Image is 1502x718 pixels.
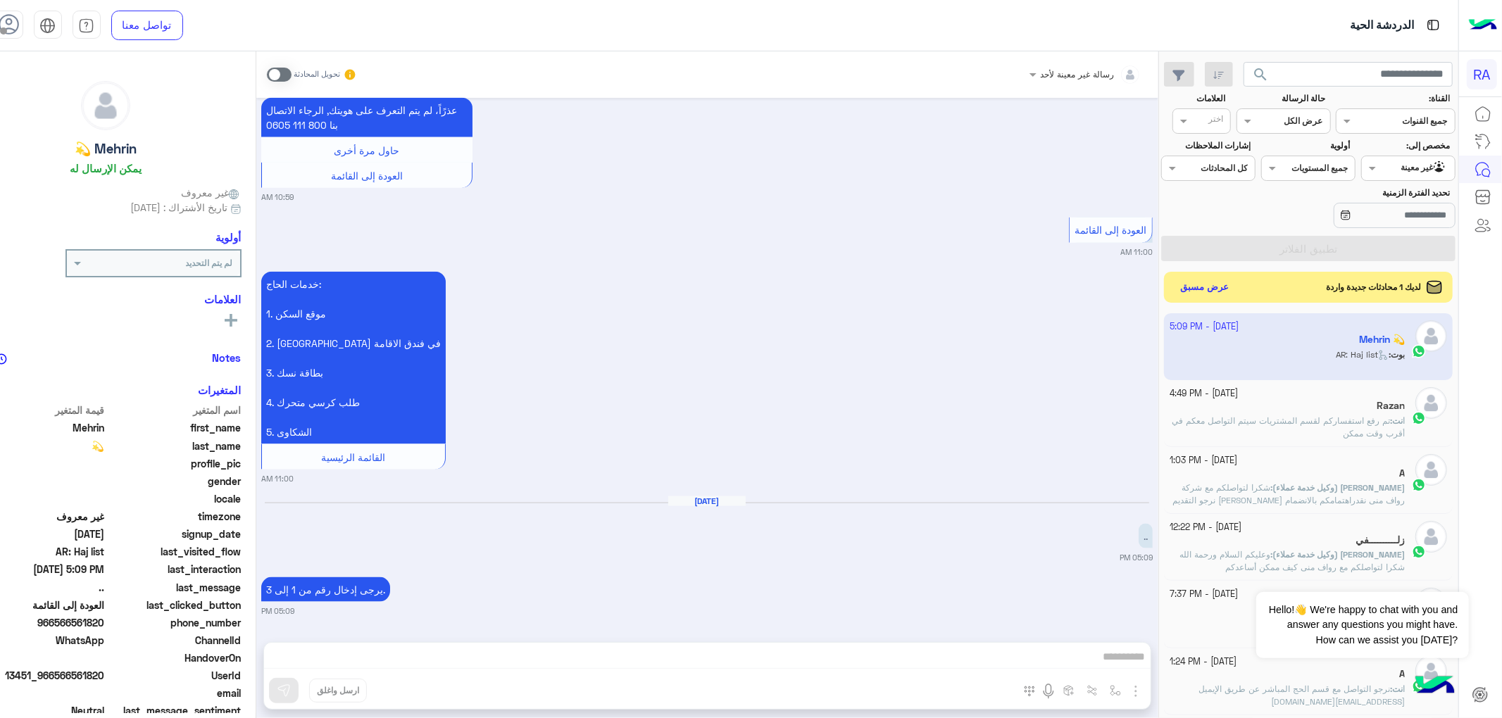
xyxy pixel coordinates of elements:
[107,580,242,595] span: last_message
[1338,92,1451,105] label: القناة:
[1469,11,1497,40] img: Logo
[1175,277,1235,298] button: عرض مسبق
[1244,62,1278,92] button: search
[1425,16,1442,34] img: tab
[1415,454,1447,486] img: defaultAdmin.png
[107,403,242,417] span: اسم المتغير
[75,141,137,157] h5: Mehrin 💫
[1170,387,1238,401] small: [DATE] - 4:49 PM
[1170,454,1237,467] small: [DATE] - 1:03 PM
[107,598,242,612] span: last_clicked_button
[107,562,242,577] span: last_interaction
[107,420,242,435] span: first_name
[261,272,446,444] p: 11/8/2025, 11:00 AM
[1415,387,1447,419] img: defaultAdmin.png
[70,162,142,175] h6: يمكن الإرسال له
[1270,549,1405,560] b: :
[668,496,746,506] h6: [DATE]
[1163,92,1226,105] label: العلامات
[1327,281,1422,294] span: لديك 1 محادثات جديدة واردة
[107,650,242,665] span: HandoverOn
[107,509,242,524] span: timezone
[1392,415,1405,426] span: انت
[1040,69,1114,80] span: رسالة غير معينة لأحد
[1410,662,1460,711] img: hulul-logo.png
[73,11,101,40] a: tab
[82,82,130,130] img: defaultAdmin.png
[1139,524,1153,548] p: 22/9/2025, 5:09 PM
[1199,684,1405,707] span: نرجو التواصل مع قسم الحج المباشر عن طريق الإيميل care@rawafglobal.com
[1412,545,1426,559] img: WhatsApp
[261,605,294,617] small: 05:09 PM
[1390,415,1405,426] b: :
[1256,592,1468,658] span: Hello!👋 We're happy to chat with you and answer any questions you might have. How can we assist y...
[130,200,227,215] span: تاريخ الأشتراك : [DATE]
[261,191,294,203] small: 10:59 AM
[1238,92,1325,105] label: حالة الرسالة
[1412,411,1426,425] img: WhatsApp
[107,491,242,506] span: locale
[107,703,242,718] span: last_message_sentiment
[1208,113,1225,129] div: اختر
[1252,66,1269,83] span: search
[1272,482,1405,493] span: [PERSON_NAME] (وكيل خدمة عملاء)
[107,544,242,559] span: last_visited_flow
[107,615,242,630] span: phone_number
[181,185,242,200] span: غير معروف
[1392,684,1405,694] span: انت
[1075,224,1147,236] span: العودة إلى القائمة
[1263,187,1450,199] label: تحديد الفترة الزمنية
[1363,139,1450,152] label: مخصص إلى:
[1356,534,1405,546] h5: زلــــــــــفي
[261,577,390,602] p: 22/9/2025, 5:09 PM
[1399,668,1405,680] h5: A
[1163,139,1251,152] label: إشارات الملاحظات
[1415,521,1447,553] img: defaultAdmin.png
[1412,478,1426,492] img: WhatsApp
[261,473,294,484] small: 11:00 AM
[216,231,242,244] h6: أولوية
[1272,549,1405,560] span: [PERSON_NAME] (وكيل خدمة عملاء)
[334,144,400,156] span: حاول مرة أخرى
[39,18,56,34] img: tab
[1377,400,1405,412] h5: Razan
[186,258,233,268] b: لم يتم التحديد
[1179,549,1405,572] span: وعليكم السلام ورحمة الله شكرا لتواصلكم مع رواف منى كيف ممكن أساعدكم
[322,451,386,463] span: القائمة الرئيسية
[1170,655,1237,669] small: [DATE] - 1:24 PM
[1120,552,1153,563] small: 05:09 PM
[107,686,242,700] span: email
[199,384,242,396] h6: المتغيرات
[1161,236,1456,261] button: تطبيق الفلاتر
[107,527,242,541] span: signup_date
[1350,16,1414,35] p: الدردشة الحية
[1263,139,1350,152] label: أولوية
[261,98,472,137] p: 11/8/2025, 10:59 AM
[111,11,183,40] a: تواصل معنا
[294,69,340,80] small: تحويل المحادثة
[107,439,242,453] span: last_name
[107,633,242,648] span: ChannelId
[213,351,242,364] h6: Notes
[309,679,367,703] button: ارسل واغلق
[1172,415,1405,439] span: تم رفع استفساركم لقسم المشتريات سيتم التواصل معكم في أقرب وقت ممكن
[1120,246,1153,258] small: 11:00 AM
[107,456,242,471] span: profile_pic
[1390,684,1405,694] b: :
[1170,521,1241,534] small: [DATE] - 12:22 PM
[1170,588,1238,601] small: [DATE] - 7:37 PM
[78,18,94,34] img: tab
[107,474,242,489] span: gender
[107,668,242,683] span: UserId
[1467,59,1497,89] div: RA
[331,170,403,182] span: العودة إلى القائمة
[1399,467,1405,479] h5: A
[1270,482,1405,493] b: :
